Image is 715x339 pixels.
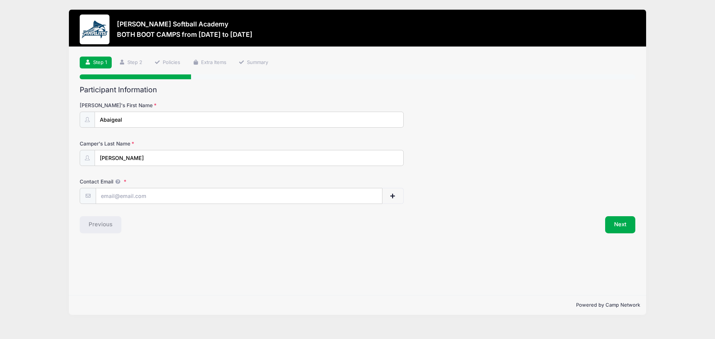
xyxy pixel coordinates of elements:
a: Summary [233,57,273,69]
input: Camper's First Name [95,112,404,128]
a: Step 2 [114,57,147,69]
label: Camper's Last Name [80,140,265,147]
h3: [PERSON_NAME] Softball Academy [117,20,252,28]
a: Extra Items [188,57,231,69]
p: Powered by Camp Network [75,301,640,309]
input: Camper's Last Name [95,150,404,166]
h3: BOTH BOOT CAMPS from [DATE] to [DATE] [117,31,252,38]
button: Next [605,216,635,233]
input: email@email.com [96,188,382,204]
h2: Participant Information [80,86,635,94]
a: Policies [150,57,185,69]
label: Contact Email [80,178,265,185]
label: [PERSON_NAME]'s First Name [80,102,265,109]
a: Step 1 [80,57,112,69]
